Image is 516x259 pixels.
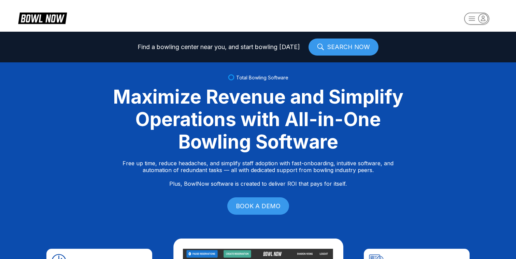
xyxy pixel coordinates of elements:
[236,75,288,80] span: Total Bowling Software
[309,39,378,56] a: SEARCH NOW
[104,86,412,153] div: Maximize Revenue and Simplify Operations with All-in-One Bowling Software
[227,197,289,215] a: BOOK A DEMO
[138,44,300,50] span: Find a bowling center near you, and start bowling [DATE]
[123,160,393,187] p: Free up time, reduce headaches, and simplify staff adoption with fast-onboarding, intuitive softw...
